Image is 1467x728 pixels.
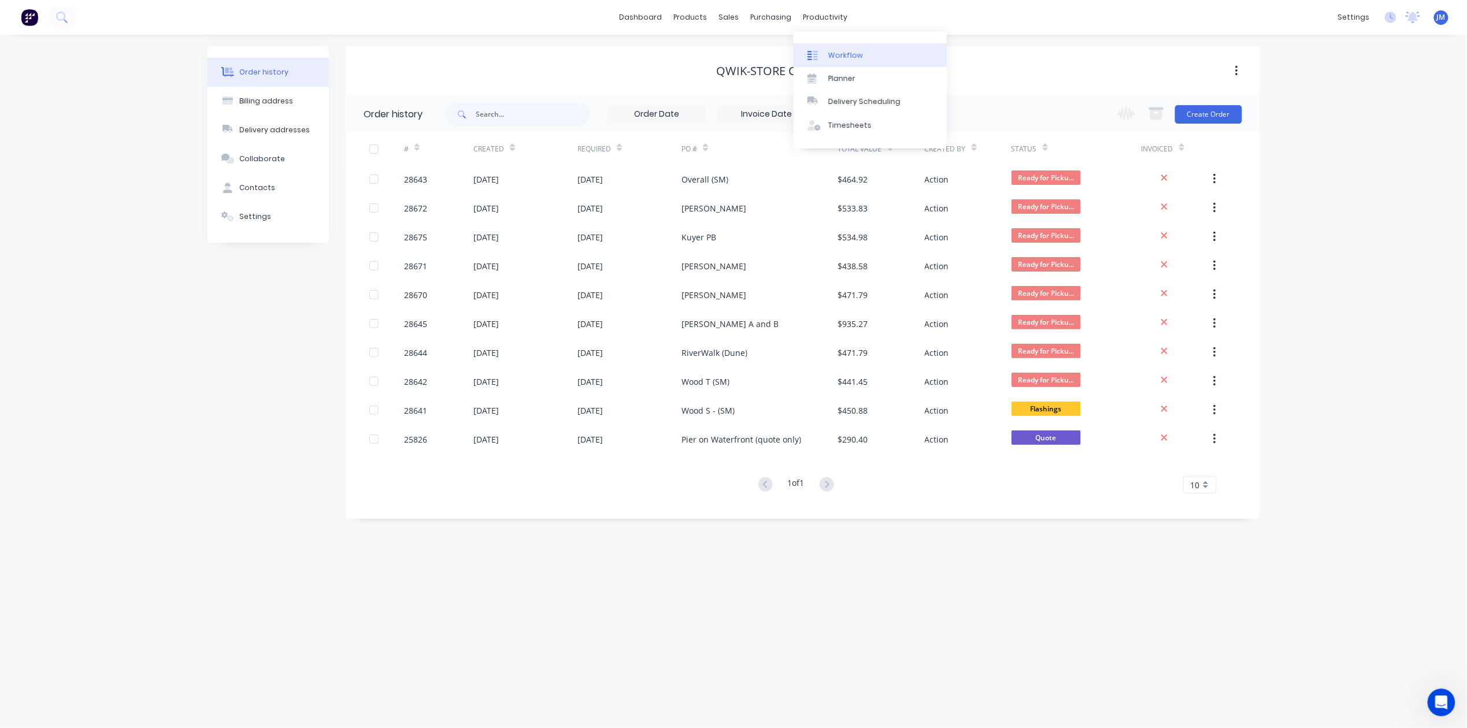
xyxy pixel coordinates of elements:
[404,404,427,417] div: 28641
[681,231,716,243] div: Kuyer PB
[1437,12,1446,23] span: JM
[794,90,947,113] a: Delivery Scheduling
[681,433,801,445] div: Pier on Waterfront (quote only)
[208,173,329,202] button: Contacts
[681,202,746,214] div: [PERSON_NAME]
[681,347,747,359] div: RiverWalk (Dune)
[404,231,427,243] div: 28675
[828,96,901,107] div: Delivery Scheduling
[1175,105,1242,124] button: Create Order
[240,183,276,193] div: Contacts
[404,144,409,154] div: #
[794,114,947,137] a: Timesheets
[681,404,735,417] div: Wood S - (SM)
[668,9,713,26] div: products
[240,154,286,164] div: Collaborate
[473,231,499,243] div: [DATE]
[1012,228,1081,243] span: Ready for Picku...
[925,433,949,445] div: Action
[1012,373,1081,387] span: Ready for Picku...
[1012,402,1081,416] span: Flashings
[404,318,427,330] div: 28645
[838,347,868,359] div: $471.79
[577,260,603,272] div: [DATE]
[681,376,729,388] div: Wood T (SM)
[404,347,427,359] div: 28644
[681,289,746,301] div: [PERSON_NAME]
[925,173,949,185] div: Action
[473,173,499,185] div: [DATE]
[713,9,745,26] div: sales
[925,231,949,243] div: Action
[208,116,329,144] button: Delivery addresses
[925,376,949,388] div: Action
[828,73,855,84] div: Planner
[473,347,499,359] div: [DATE]
[473,144,504,154] div: Created
[404,260,427,272] div: 28671
[473,202,499,214] div: [DATE]
[208,87,329,116] button: Billing address
[577,133,681,165] div: Required
[1012,344,1081,358] span: Ready for Picku...
[1012,133,1142,165] div: Status
[1012,199,1081,214] span: Ready for Picku...
[717,64,890,78] div: Qwik-Store Custom Lockers
[1332,9,1376,26] div: settings
[681,133,838,165] div: PO #
[838,173,868,185] div: $464.92
[681,260,746,272] div: [PERSON_NAME]
[577,404,603,417] div: [DATE]
[404,376,427,388] div: 28642
[577,173,603,185] div: [DATE]
[21,9,38,26] img: Factory
[838,376,868,388] div: $441.45
[1012,430,1081,445] span: Quote
[473,133,577,165] div: Created
[838,231,868,243] div: $534.98
[838,289,868,301] div: $471.79
[614,9,668,26] a: dashboard
[681,173,728,185] div: Overall (SM)
[838,404,868,417] div: $450.88
[1012,170,1081,185] span: Ready for Picku...
[681,318,779,330] div: [PERSON_NAME] A and B
[1012,257,1081,272] span: Ready for Picku...
[577,202,603,214] div: [DATE]
[925,202,949,214] div: Action
[577,347,603,359] div: [DATE]
[404,173,427,185] div: 28643
[473,318,499,330] div: [DATE]
[240,211,272,222] div: Settings
[1012,144,1037,154] div: Status
[1428,689,1455,716] iframe: Intercom live chat
[1012,315,1081,329] span: Ready for Picku...
[476,103,590,126] input: Search...
[240,96,294,106] div: Billing address
[828,50,863,61] div: Workflow
[240,67,289,77] div: Order history
[745,9,798,26] div: purchasing
[925,289,949,301] div: Action
[240,125,310,135] div: Delivery addresses
[404,133,473,165] div: #
[681,144,697,154] div: PO #
[925,347,949,359] div: Action
[577,433,603,445] div: [DATE]
[838,318,868,330] div: $935.27
[208,202,329,231] button: Settings
[608,106,705,123] input: Order Date
[1142,133,1211,165] div: Invoiced
[1012,286,1081,300] span: Ready for Picku...
[364,107,423,121] div: Order history
[404,433,427,445] div: 25826
[1191,479,1200,491] span: 10
[1142,144,1173,154] div: Invoiced
[577,376,603,388] div: [DATE]
[208,144,329,173] button: Collaborate
[473,433,499,445] div: [DATE]
[798,9,854,26] div: productivity
[718,106,815,123] input: Invoice Date
[925,318,949,330] div: Action
[838,260,868,272] div: $438.58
